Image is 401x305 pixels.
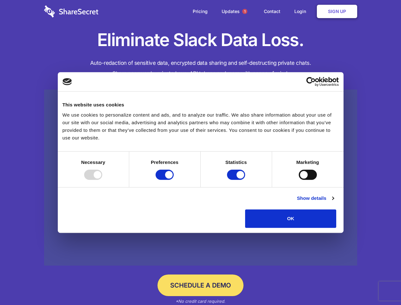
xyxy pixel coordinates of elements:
img: logo-wordmark-white-trans-d4663122ce5f474addd5e946df7df03e33cb6a1c49d2221995e7729f52c070b2.svg [44,5,98,17]
span: 1 [242,9,247,14]
div: We use cookies to personalize content and ads, and to analyze our traffic. We also share informat... [63,111,339,142]
button: OK [245,209,336,228]
a: Login [288,2,316,21]
a: Pricing [186,2,214,21]
div: This website uses cookies [63,101,339,109]
a: Wistia video thumbnail [44,90,357,266]
img: logo [63,78,72,85]
em: *No credit card required. [176,299,225,304]
h1: Eliminate Slack Data Loss. [44,29,357,51]
h4: Auto-redaction of sensitive data, encrypted data sharing and self-destructing private chats. Shar... [44,58,357,79]
a: Usercentrics Cookiebot - opens in a new window [283,77,339,86]
a: Schedule a Demo [157,274,244,296]
strong: Preferences [151,159,178,165]
strong: Marketing [296,159,319,165]
strong: Statistics [225,159,247,165]
a: Sign Up [317,5,357,18]
a: Show details [297,194,334,202]
a: Contact [257,2,287,21]
strong: Necessary [81,159,105,165]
